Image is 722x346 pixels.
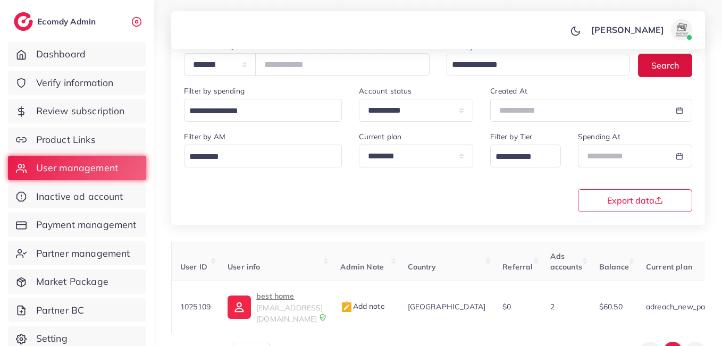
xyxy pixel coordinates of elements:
[492,149,547,165] input: Search for option
[180,302,211,311] span: 1025109
[340,262,384,272] span: Admin Note
[408,262,436,272] span: Country
[37,16,98,27] h2: Ecomdy Admin
[578,131,620,142] label: Spending At
[448,57,616,73] input: Search for option
[490,145,561,167] div: Search for option
[8,71,146,95] a: Verify information
[490,86,527,96] label: Created At
[359,131,401,142] label: Current plan
[607,196,663,205] span: Export data
[8,269,146,294] a: Market Package
[585,19,696,40] a: [PERSON_NAME]avatar
[36,275,108,289] span: Market Package
[14,12,98,31] a: logoEcomdy Admin
[638,54,692,77] button: Search
[228,296,251,319] img: ic-user-info.36bf1079.svg
[228,262,260,272] span: User info
[184,99,342,122] div: Search for option
[184,131,225,142] label: Filter by AM
[550,302,555,311] span: 2
[550,251,582,272] span: Ads accounts
[36,303,85,317] span: Partner BC
[180,262,207,272] span: User ID
[36,133,96,147] span: Product Links
[228,290,323,324] a: best home[EMAIL_ADDRESS][DOMAIN_NAME]
[646,262,692,272] span: Current plan
[359,86,412,96] label: Account status
[8,298,146,323] a: Partner BC
[184,145,342,167] div: Search for option
[8,42,146,66] a: Dashboard
[14,12,33,31] img: logo
[36,190,123,204] span: Inactive ad account
[256,290,323,302] p: best home
[490,131,532,142] label: Filter by Tier
[36,332,68,345] span: Setting
[319,314,326,321] img: 9CAL8B2pu8EFxCJHYAAAAldEVYdGRhdGU6Y3JlYXRlADIwMjItMTItMDlUMDQ6NTg6MzkrMDA6MDBXSlgLAAAAJXRFWHRkYXR...
[447,54,629,75] div: Search for option
[36,218,137,232] span: Payment management
[36,161,118,175] span: User management
[408,302,486,311] span: [GEOGRAPHIC_DATA]
[8,156,146,180] a: User management
[591,23,664,36] p: [PERSON_NAME]
[671,19,692,40] img: avatar
[36,47,86,61] span: Dashboard
[8,99,146,123] a: Review subscription
[8,213,146,237] a: Payment management
[340,301,353,314] img: admin_note.cdd0b510.svg
[186,103,328,120] input: Search for option
[8,241,146,266] a: Partner management
[8,128,146,152] a: Product Links
[36,76,114,90] span: Verify information
[36,104,125,118] span: Review subscription
[36,247,130,260] span: Partner management
[578,189,692,212] button: Export data
[256,303,323,323] span: [EMAIL_ADDRESS][DOMAIN_NAME]
[186,149,328,165] input: Search for option
[599,302,623,311] span: $60.50
[502,302,511,311] span: $0
[599,262,629,272] span: Balance
[184,86,245,96] label: Filter by spending
[340,301,385,311] span: Add note
[8,184,146,209] a: Inactive ad account
[502,262,533,272] span: Referral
